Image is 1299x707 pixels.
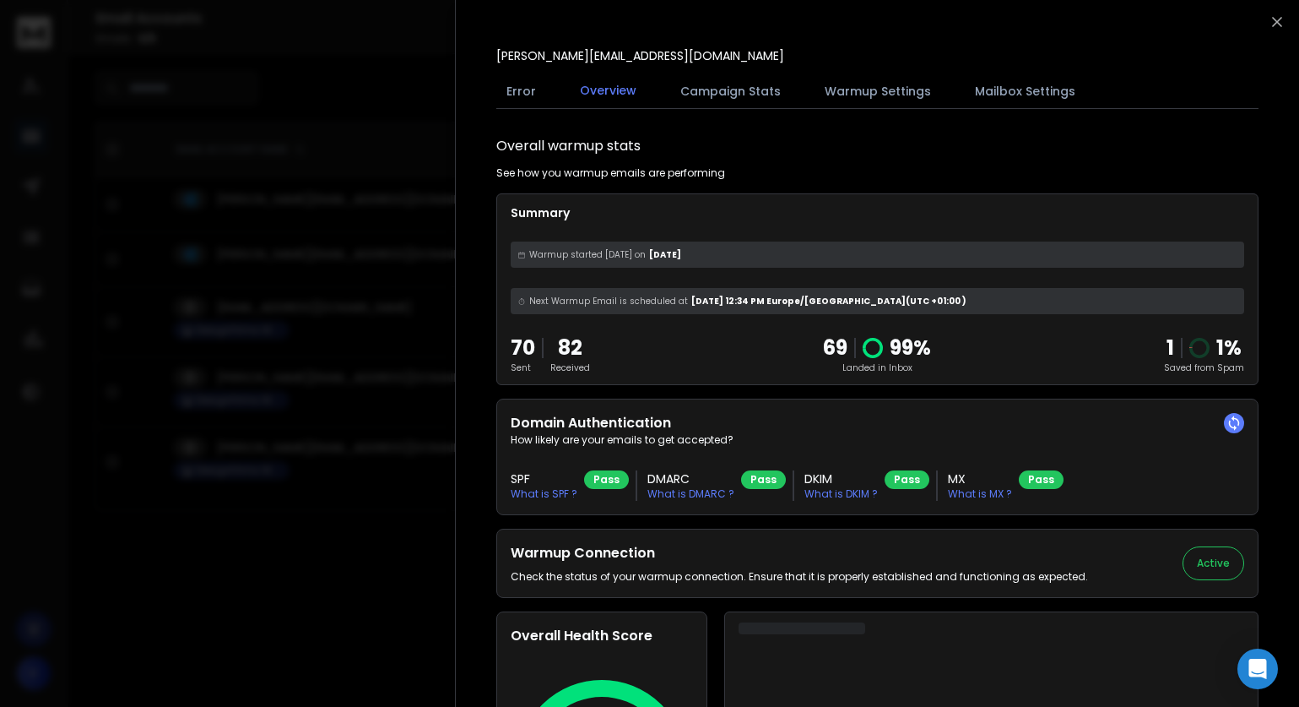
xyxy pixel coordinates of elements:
p: 70 [511,334,535,362]
h3: SPF [511,470,577,487]
div: Pass [1019,470,1064,489]
p: What is DKIM ? [804,487,878,501]
h1: Overall warmup stats [496,136,641,156]
div: [DATE] 12:34 PM Europe/[GEOGRAPHIC_DATA] (UTC +01:00 ) [511,288,1244,314]
p: 69 [823,334,847,362]
h2: Overall Health Score [511,626,693,646]
span: Next Warmup Email is scheduled at [529,295,688,307]
p: 82 [550,334,590,362]
button: Active [1183,547,1244,580]
button: Campaign Stats [670,73,791,110]
button: Mailbox Settings [965,73,1085,110]
p: What is SPF ? [511,487,577,501]
strong: 1 [1166,334,1174,362]
span: Warmup started [DATE] on [529,248,646,261]
h3: DKIM [804,470,878,487]
p: How likely are your emails to get accepted? [511,433,1244,447]
div: Pass [584,470,629,489]
div: [DATE] [511,242,1244,268]
h2: Warmup Connection [511,543,1088,563]
p: 99 % [890,334,931,362]
p: Saved from Spam [1164,362,1244,374]
p: Sent [511,362,535,374]
p: What is DMARC ? [647,487,734,501]
button: Warmup Settings [815,73,941,110]
div: Pass [741,470,786,489]
button: Error [496,73,546,110]
h3: MX [948,470,1012,487]
div: Pass [885,470,929,489]
h2: Domain Authentication [511,413,1244,433]
p: Check the status of your warmup connection. Ensure that it is properly established and functionin... [511,570,1088,584]
p: Landed in Inbox [823,362,931,374]
p: What is MX ? [948,487,1012,501]
h3: DMARC [647,470,734,487]
div: Open Intercom Messenger [1237,649,1278,689]
p: Summary [511,204,1244,221]
p: 1 % [1216,334,1242,362]
p: [PERSON_NAME][EMAIL_ADDRESS][DOMAIN_NAME] [496,47,784,64]
p: Received [550,362,590,374]
button: Overview [570,72,647,111]
p: See how you warmup emails are performing [496,166,725,180]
